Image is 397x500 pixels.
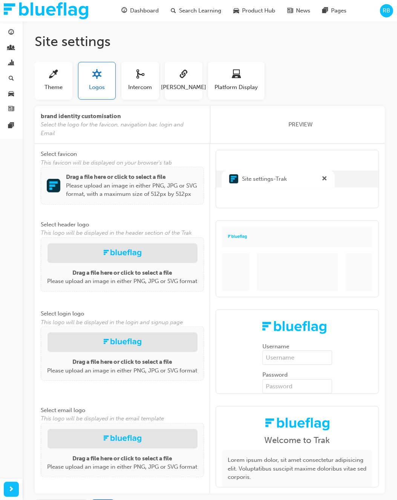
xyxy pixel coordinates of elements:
span: Site settings - Trak [242,175,287,183]
p: Drag a file here or click to select a file [48,269,198,277]
span: sitesettings_intercom-icon [136,70,145,80]
a: guage-iconDashboard [116,3,165,18]
a: search-iconSearch Learning [165,3,228,18]
span: News [296,6,311,15]
span: Password [262,371,332,379]
span: Platform Display [215,83,258,92]
span: pages-icon [9,123,14,129]
button: RB [380,4,393,17]
span: guage-icon [9,29,14,36]
span: Product Hub [242,6,276,15]
div: Drag a file here or click to select a filePlease upload an image in either PNG, JPG or SVG format... [41,167,204,205]
span: Dashboard [130,6,159,15]
p: Please upload an image in either PNG, JPG or SVG format [48,277,198,286]
div: Drag a file here or click to select a filePlease upload an image in either PNG, JPG or SVG format [41,326,204,381]
span: Theme [44,83,63,92]
a: news-iconNews [282,3,317,18]
span: news-icon [9,106,14,113]
button: Intercom [121,62,159,100]
a: pages-iconPages [317,3,353,18]
button: Theme [35,62,72,100]
span: pages-icon [323,6,328,15]
span: This logo will be displayed in the login and signup page [41,318,204,327]
span: Select header logo [41,221,89,228]
span: Select email logo [41,407,85,414]
span: Lorem ipsum dolor, sit amet consectetur adipisicing elit. Voluptatibus suscipit maxime doloribus ... [228,457,366,480]
button: Logos [78,62,116,100]
button: Platform Display [208,62,265,100]
a: car-iconProduct Hub [228,3,282,18]
span: sitesettings_logos-icon [92,70,101,80]
div: Drag a file here or click to select a filePlease upload an image in either PNG, JPG or SVG format [41,237,204,292]
img: c1951287-e436-4c71-a4b2-c91a82bd204d.svg [265,418,330,431]
span: chart-icon [9,60,14,67]
p: Drag a file here or click to select a file [66,173,198,182]
span: PREVIEW [288,120,313,129]
img: 35b784a3-2f81-4df1-a6b8-65f41aa6bb79.svg [262,321,326,334]
p: Please upload an image in either PNG, JPG or SVG format, with a maximum size of 512px by 512px [66,182,198,198]
span: cross-icon [322,174,327,184]
img: 286d9164-afdd-4624-b97a-d0bebdb7501a.ico [47,179,60,192]
input: Username [262,351,332,365]
div: Drag a file here or click to select a filePlease upload an image in either PNG, JPG or SVG format [41,423,204,477]
span: people-icon [9,45,14,52]
img: 286d9164-afdd-4624-b97a-d0bebdb7501a.ico [229,174,238,183]
span: search-icon [171,6,176,15]
span: Logos [89,83,105,92]
p: Please upload an image in either PNG, JPG or SVG format [48,366,198,375]
p: Please upload an image in either PNG, JPG or SVG format [48,463,198,471]
p: Drag a file here or click to select a file [48,358,198,366]
img: c1951287-e436-4c71-a4b2-c91a82bd204d.svg [104,435,141,443]
img: 7ba1ae2b-10d4-487d-87a2-927104e5579d.svg [228,235,247,238]
img: 35b784a3-2f81-4df1-a6b8-65f41aa6bb79.svg [104,338,141,346]
img: Trak [4,2,88,19]
span: This logo will be displayed in the header section of the Trak [41,229,204,237]
span: [PERSON_NAME] [161,83,206,92]
span: car-icon [234,6,239,15]
span: brand identity customisation [41,112,198,121]
span: Username [262,342,332,351]
span: Select login logo [41,310,84,317]
img: 7ba1ae2b-10d4-487d-87a2-927104e5579d.svg [104,249,141,257]
span: This favicon will be displayed on your browser's tab [41,158,204,167]
span: This logo will be displayed in the email template [41,414,204,423]
span: Select favicon [41,151,77,157]
button: [PERSON_NAME] [165,62,202,100]
span: laptop-icon [232,70,241,80]
span: car-icon [9,91,14,97]
span: search-icon [9,75,14,82]
span: Pages [331,6,347,15]
span: guage-icon [122,6,127,15]
p: Drag a file here or click to select a file [48,454,198,463]
span: Welcome to Trak [222,436,372,445]
span: Search Learning [179,6,222,15]
span: RB [383,6,390,15]
input: Password [262,379,332,394]
span: Intercom [129,83,152,92]
span: sitesettings_saml-icon [179,70,188,80]
span: news-icon [288,6,293,15]
span: next-icon [9,485,14,494]
h1: Site settings [35,33,385,50]
span: sitesettings_theme-icon [49,70,58,80]
span: Select the logo for the favicon, navigation bar, login and Email [41,120,198,137]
